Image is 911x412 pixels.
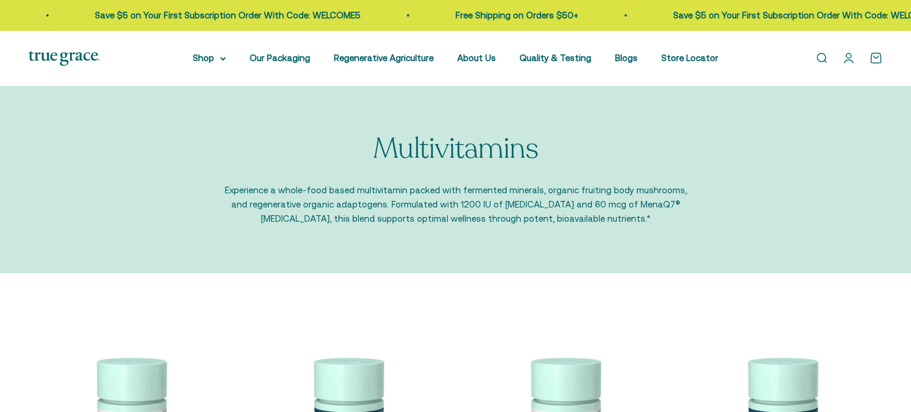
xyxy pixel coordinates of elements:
[373,133,539,165] p: Multivitamins
[93,8,358,23] p: Save $5 on Your First Subscription Order With Code: WELCOME5
[193,51,226,65] summary: Shop
[250,53,310,63] a: Our Packaging
[520,53,591,63] a: Quality & Testing
[224,183,687,226] p: Experience a whole-food based multivitamin packed with fermented minerals, organic fruiting body ...
[661,53,718,63] a: Store Locator
[457,53,496,63] a: About Us
[453,10,576,20] a: Free Shipping on Orders $50+
[334,53,434,63] a: Regenerative Agriculture
[615,53,638,63] a: Blogs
